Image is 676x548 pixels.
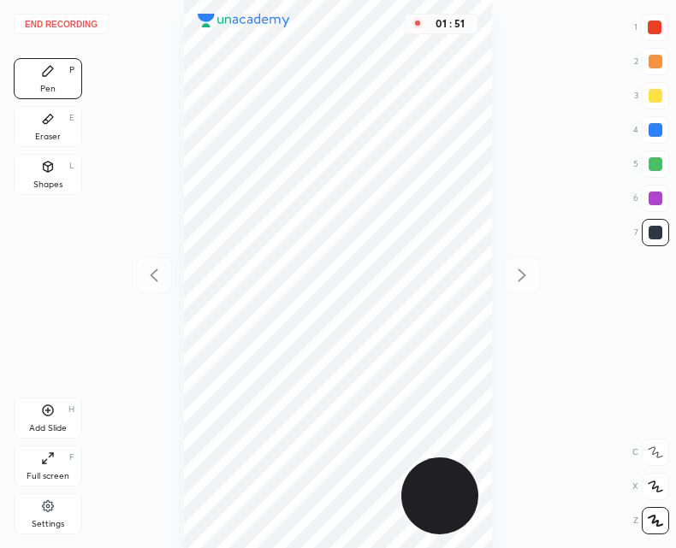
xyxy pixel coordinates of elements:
div: Full screen [27,472,69,480]
div: Eraser [35,133,61,141]
div: C [632,439,669,466]
div: 01 : 51 [430,18,471,30]
div: E [69,114,74,122]
div: L [69,162,74,170]
div: 3 [634,82,669,109]
div: Settings [32,520,64,528]
div: F [69,453,74,462]
div: Z [633,507,669,534]
div: 2 [634,48,669,75]
div: H [68,405,74,414]
div: Add Slide [29,424,67,433]
div: Pen [40,85,56,93]
div: 4 [633,116,669,144]
button: End recording [14,14,109,34]
div: P [69,66,74,74]
div: X [632,473,669,500]
div: 1 [634,14,668,41]
img: logo.38c385cc.svg [198,14,290,27]
div: 6 [633,185,669,212]
div: Shapes [33,180,62,189]
div: 5 [633,150,669,178]
div: 7 [634,219,669,246]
